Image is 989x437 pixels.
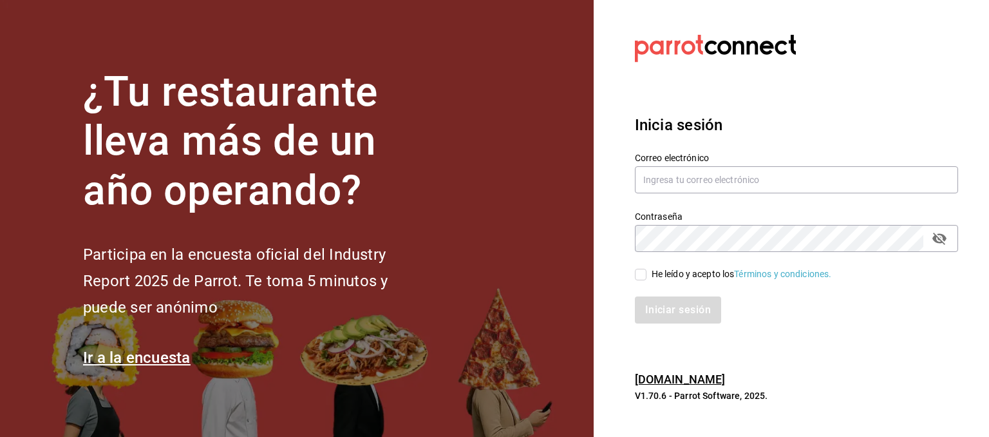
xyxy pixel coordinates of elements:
button: passwordField [928,228,950,249]
label: Correo electrónico [635,153,958,162]
input: Ingresa tu correo electrónico [635,166,958,193]
h3: Inicia sesión [635,113,958,137]
p: V1.70.6 - Parrot Software, 2025. [635,389,958,402]
a: Ir a la encuesta [83,349,191,367]
h2: Participa en la encuesta oficial del Industry Report 2025 de Parrot. Te toma 5 minutos y puede se... [83,242,431,320]
h1: ¿Tu restaurante lleva más de un año operando? [83,68,431,216]
a: [DOMAIN_NAME] [635,373,726,386]
div: He leído y acepto los [652,267,832,281]
a: Términos y condiciones. [734,269,831,279]
label: Contraseña [635,211,958,220]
